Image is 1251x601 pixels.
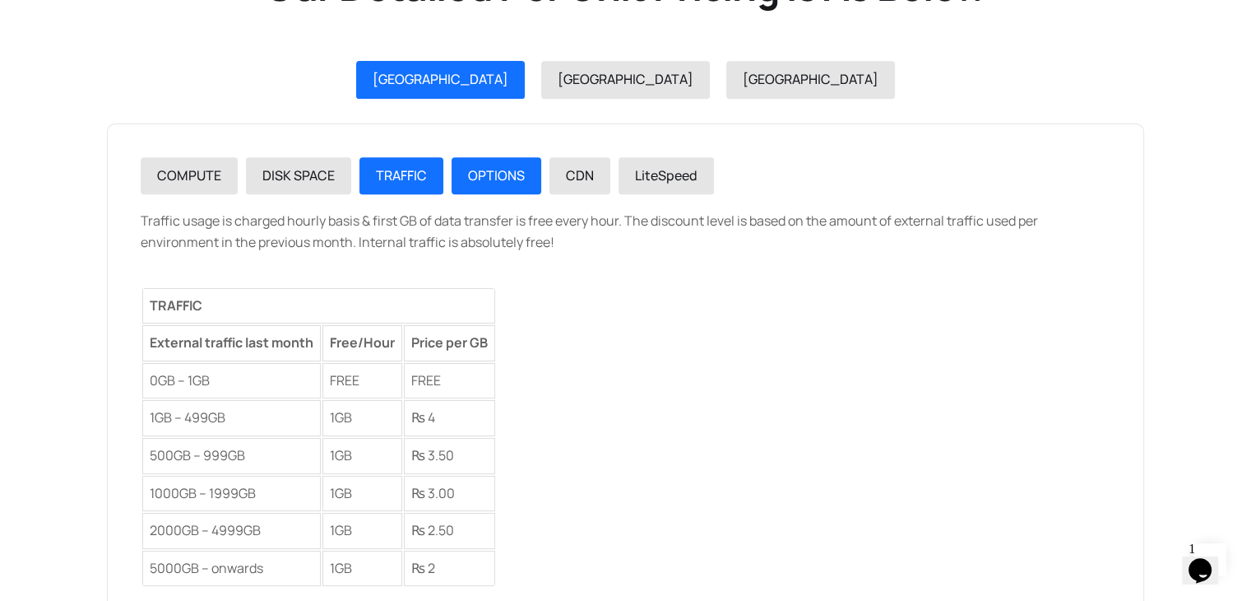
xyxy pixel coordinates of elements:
[142,513,321,549] td: 2000GB – 4999GB
[322,476,402,512] td: 1GB
[322,513,402,549] td: 1GB
[743,70,878,88] span: [GEOGRAPHIC_DATA]
[322,438,402,474] td: 1GB
[322,551,402,587] td: 1GB
[558,70,693,88] span: [GEOGRAPHIC_DATA]
[404,363,495,399] td: FREE
[142,400,321,436] td: 1GB – 499GB
[376,166,427,184] span: TRAFFIC
[404,513,495,549] td: ₨ 2.50
[404,400,495,436] td: ₨ 4
[142,438,321,474] td: 500GB – 999GB
[142,288,495,324] th: TRAFFIC
[566,166,594,184] span: CDN
[404,438,495,474] td: ₨ 3.50
[322,400,402,436] td: 1GB
[142,476,321,512] td: 1000GB – 1999GB
[142,325,321,361] td: External traffic last month
[373,70,508,88] span: [GEOGRAPHIC_DATA]
[635,166,697,184] span: LiteSpeed
[262,166,335,184] span: DISK SPACE
[468,166,525,184] span: OPTIONS
[404,476,495,512] td: ₨ 3.00
[141,211,1110,588] div: Traffic usage is charged hourly basis & first GB of data transfer is free every hour. The discoun...
[404,551,495,587] td: ₨ 2
[142,363,321,399] td: 0GB – 1GB
[142,551,321,587] td: 5000GB – onwards
[157,166,221,184] span: COMPUTE
[404,325,495,361] td: Price per GB
[322,363,402,399] td: FREE
[322,325,402,361] td: Free/Hour
[1182,535,1235,585] iframe: chat widget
